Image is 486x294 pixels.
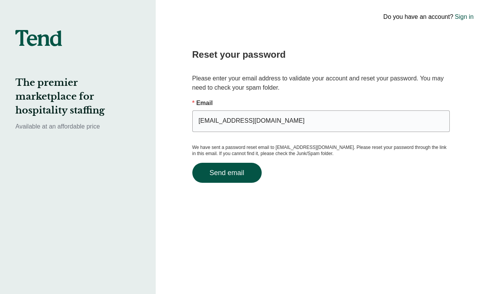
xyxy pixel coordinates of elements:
[192,48,450,62] h2: Reset your password
[455,12,474,22] a: Sign in
[15,122,140,131] p: Available at an affordable price
[192,163,262,183] button: Send email
[192,144,450,157] p: We have sent a password reset email to [EMAIL_ADDRESS][DOMAIN_NAME]. Please reset your password t...
[192,74,450,92] p: Please enter your email address to validate your account and reset your password. You may need to...
[15,30,62,46] img: tend-logo
[15,76,140,117] h2: The premier marketplace for hospitality staffing
[192,99,450,108] p: Email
